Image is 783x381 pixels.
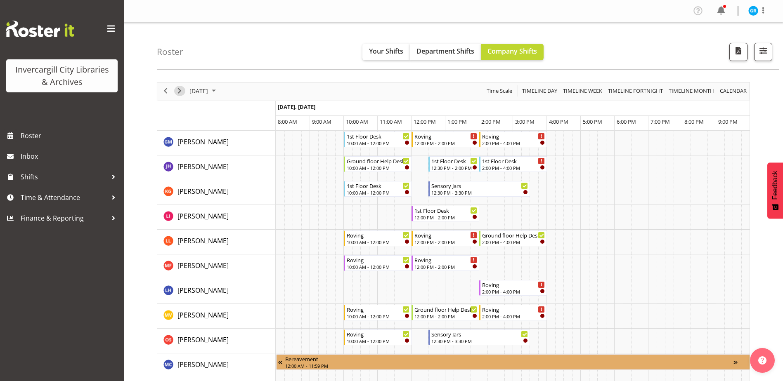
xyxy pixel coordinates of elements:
[347,140,409,146] div: 10:00 AM - 12:00 PM
[347,239,409,245] div: 10:00 AM - 12:00 PM
[347,256,409,264] div: Roving
[562,86,603,96] span: Timeline Week
[431,157,477,165] div: 1st Floor Desk
[479,156,547,172] div: Jill Harpur"s event - 1st Floor Desk Begin From Saturday, October 4, 2025 at 2:00:00 PM GMT+13:00...
[482,231,545,239] div: Ground floor Help Desk
[416,47,474,56] span: Department Shifts
[177,137,229,146] span: [PERSON_NAME]
[447,118,467,125] span: 1:00 PM
[177,186,229,196] a: [PERSON_NAME]
[344,156,412,172] div: Jill Harpur"s event - Ground floor Help Desk Begin From Saturday, October 4, 2025 at 10:00:00 AM ...
[157,230,276,254] td: Lynette Lockett resource
[344,255,412,271] div: Marianne Foster"s event - Roving Begin From Saturday, October 4, 2025 at 10:00:00 AM GMT+13:00 En...
[157,353,276,378] td: Aurora Catu resource
[177,187,229,196] span: [PERSON_NAME]
[684,118,704,125] span: 8:00 PM
[347,338,409,344] div: 10:00 AM - 12:00 PM
[431,165,477,171] div: 12:30 PM - 2:00 PM
[369,47,403,56] span: Your Shifts
[651,118,670,125] span: 7:00 PM
[14,63,109,88] div: Invercargill City Libraries & Archives
[485,86,514,96] button: Time Scale
[667,86,716,96] button: Timeline Month
[412,255,479,271] div: Marianne Foster"s event - Roving Begin From Saturday, October 4, 2025 at 12:00:00 PM GMT+13:00 En...
[414,214,477,221] div: 12:00 PM - 2:00 PM
[177,261,229,270] a: [PERSON_NAME]
[521,86,559,96] button: Timeline Day
[414,239,477,245] div: 12:00 PM - 2:00 PM
[431,338,528,344] div: 12:30 PM - 3:30 PM
[482,288,545,295] div: 2:00 PM - 4:00 PM
[412,206,479,221] div: Lisa Imamura"s event - 1st Floor Desk Begin From Saturday, October 4, 2025 at 12:00:00 PM GMT+13:...
[174,86,185,96] button: Next
[347,313,409,320] div: 10:00 AM - 12:00 PM
[177,236,229,246] a: [PERSON_NAME]
[431,330,528,338] div: Sensory Jars
[515,118,535,125] span: 3:00 PM
[344,305,412,320] div: Marion van Voornveld"s event - Roving Begin From Saturday, October 4, 2025 at 10:00:00 AM GMT+13:...
[481,44,544,60] button: Company Shifts
[482,132,545,140] div: Roving
[158,82,173,100] div: previous period
[157,329,276,353] td: Olivia Stanley resource
[758,356,766,365] img: help-xxl-2.png
[482,280,545,289] div: Roving
[431,181,528,190] div: Sensory Jars
[412,132,479,147] div: Gabriel McKay Smith"s event - Roving Begin From Saturday, October 4, 2025 at 12:00:00 PM GMT+13:0...
[21,212,107,224] span: Finance & Reporting
[729,43,748,61] button: Download a PDF of the roster for the current day
[414,231,477,239] div: Roving
[177,335,229,344] span: [PERSON_NAME]
[767,162,783,219] button: Feedback - Show survey
[482,239,545,245] div: 2:00 PM - 4:00 PM
[187,82,221,100] div: October 4, 2025
[482,165,545,171] div: 2:00 PM - 4:00 PM
[719,86,748,96] span: calendar
[380,118,402,125] span: 11:00 AM
[414,263,477,270] div: 12:00 PM - 2:00 PM
[177,162,229,171] span: [PERSON_NAME]
[347,181,409,190] div: 1st Floor Desk
[347,157,409,165] div: Ground floor Help Desk
[414,305,477,313] div: Ground floor Help Desk
[482,157,545,165] div: 1st Floor Desk
[344,329,412,345] div: Olivia Stanley"s event - Roving Begin From Saturday, October 4, 2025 at 10:00:00 AM GMT+13:00 End...
[177,310,229,320] a: [PERSON_NAME]
[414,313,477,320] div: 12:00 PM - 2:00 PM
[278,118,297,125] span: 8:00 AM
[177,261,229,270] span: [PERSON_NAME]
[718,118,738,125] span: 9:00 PM
[412,230,479,246] div: Lynette Lockett"s event - Roving Begin From Saturday, October 4, 2025 at 12:00:00 PM GMT+13:00 En...
[188,86,220,96] button: October 2025
[177,236,229,245] span: [PERSON_NAME]
[21,191,107,204] span: Time & Attendance
[481,118,501,125] span: 2:00 PM
[347,231,409,239] div: Roving
[157,131,276,155] td: Gabriel McKay Smith resource
[347,305,409,313] div: Roving
[414,118,436,125] span: 12:00 PM
[344,132,412,147] div: Gabriel McKay Smith"s event - 1st Floor Desk Begin From Saturday, October 4, 2025 at 10:00:00 AM ...
[344,181,412,197] div: Katie Greene"s event - 1st Floor Desk Begin From Saturday, October 4, 2025 at 10:00:00 AM GMT+13:...
[748,6,758,16] img: grace-roscoe-squires11664.jpg
[312,118,331,125] span: 9:00 AM
[177,285,229,295] a: [PERSON_NAME]
[21,171,107,183] span: Shifts
[285,355,733,363] div: Bereavement
[177,212,229,221] span: [PERSON_NAME]
[414,140,477,146] div: 12:00 PM - 2:00 PM
[482,140,545,146] div: 2:00 PM - 4:00 PM
[521,86,558,96] span: Timeline Day
[428,181,530,197] div: Katie Greene"s event - Sensory Jars Begin From Saturday, October 4, 2025 at 12:30:00 PM GMT+13:00...
[482,313,545,320] div: 2:00 PM - 4:00 PM
[414,206,477,214] div: 1st Floor Desk
[479,132,547,147] div: Gabriel McKay Smith"s event - Roving Begin From Saturday, October 4, 2025 at 2:00:00 PM GMT+13:00...
[414,132,477,140] div: Roving
[479,305,547,320] div: Marion van Voornveld"s event - Roving Begin From Saturday, October 4, 2025 at 2:00:00 PM GMT+13:0...
[428,329,530,345] div: Olivia Stanley"s event - Sensory Jars Begin From Saturday, October 4, 2025 at 12:30:00 PM GMT+13:...
[157,205,276,230] td: Lisa Imamura resource
[347,132,409,140] div: 1st Floor Desk
[157,155,276,180] td: Jill Harpur resource
[719,86,748,96] button: Month
[157,304,276,329] td: Marion van Voornveld resource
